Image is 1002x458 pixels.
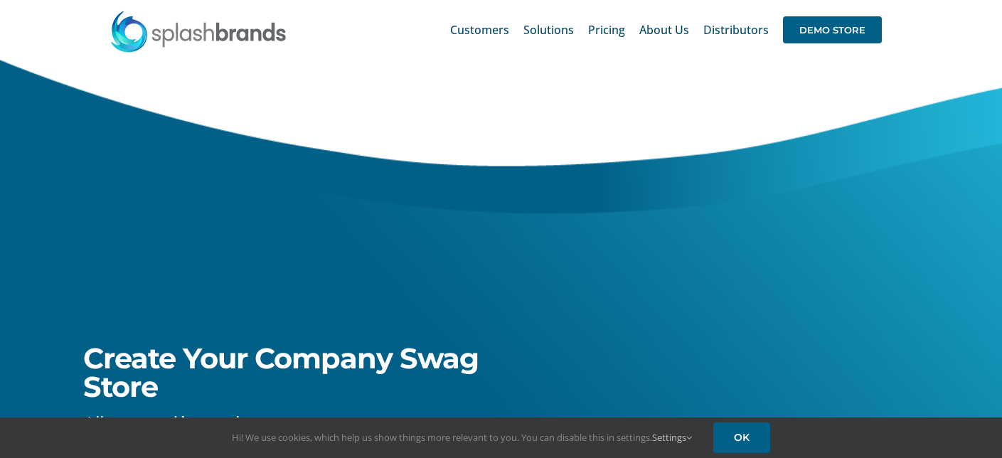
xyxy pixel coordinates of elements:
[523,24,574,36] span: Solutions
[588,7,625,53] a: Pricing
[450,24,509,36] span: Customers
[110,10,287,53] img: SplashBrands.com Logo
[783,7,882,53] a: DEMO STORE
[639,24,689,36] span: About Us
[83,341,479,404] span: Create Your Company Swag Store
[703,7,769,53] a: Distributors
[783,16,882,43] span: DEMO STORE
[450,7,509,53] a: Customers
[703,24,769,36] span: Distributors
[652,431,692,444] a: Settings
[713,422,770,453] a: OK
[588,24,625,36] span: Pricing
[450,7,882,53] nav: Main Menu
[83,412,274,433] span: All we need is your logo.
[232,431,692,444] span: Hi! We use cookies, which help us show things more relevant to you. You can disable this in setti...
